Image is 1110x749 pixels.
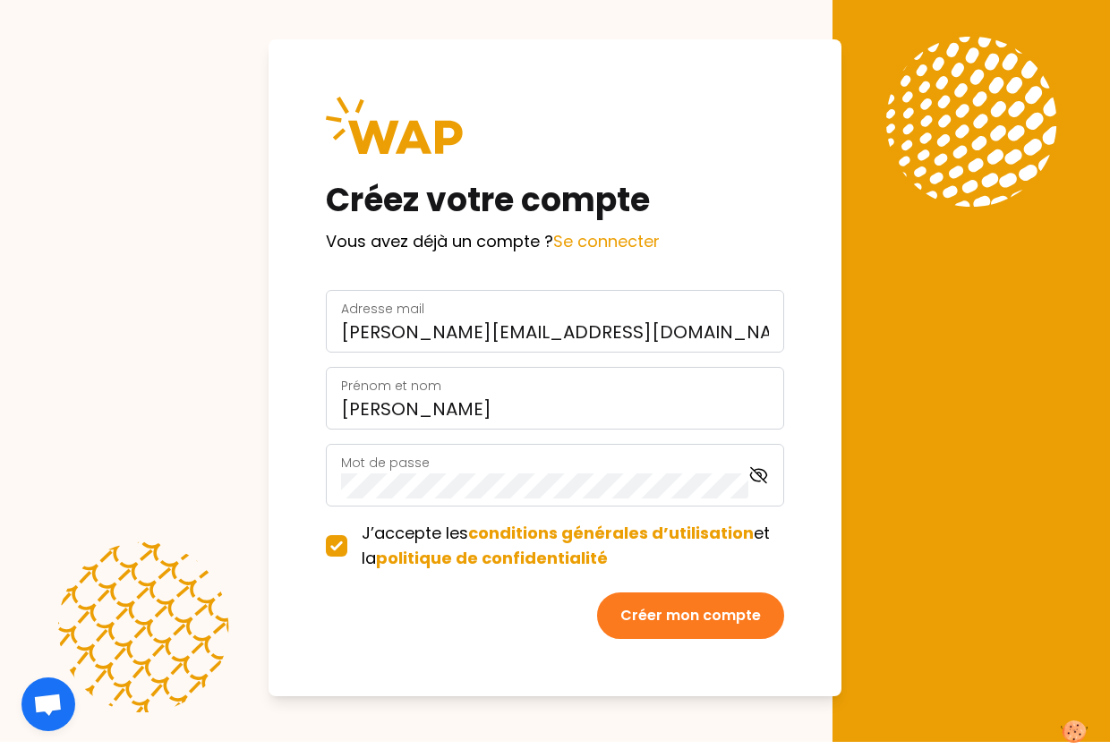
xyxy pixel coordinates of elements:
a: Ouvrir le chat [21,677,75,731]
span: J’accepte les et la [362,522,770,569]
label: Adresse mail [341,300,424,318]
button: Créer mon compte [597,592,784,639]
a: Se connecter [553,230,660,252]
a: conditions générales d’utilisation [468,522,754,544]
label: Mot de passe [341,454,430,472]
p: Vous avez déjà un compte ? [326,229,784,254]
a: politique de confidentialité [376,547,608,569]
h1: Créez votre compte [326,183,784,218]
label: Prénom et nom [341,377,441,395]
